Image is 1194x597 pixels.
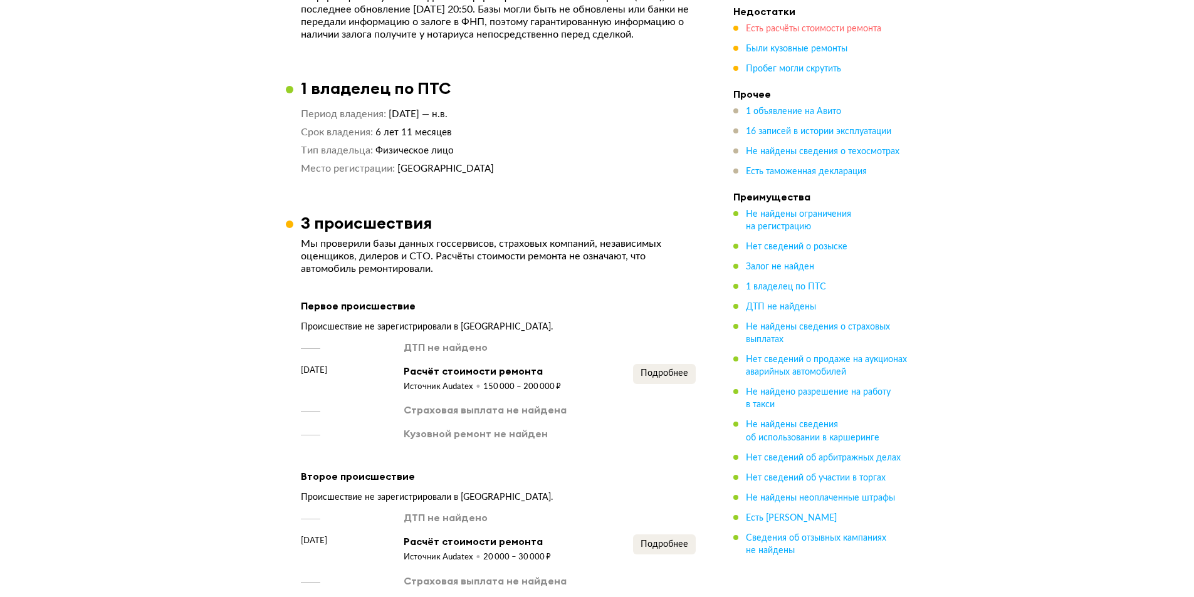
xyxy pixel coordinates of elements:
[404,511,488,524] div: ДТП не найдено
[746,303,816,311] span: ДТП не найдены
[301,468,696,484] div: Второе происшествие
[404,364,561,378] div: Расчёт стоимости ремонта
[746,533,886,554] span: Сведения об отзывных кампаниях не найдены
[746,24,881,33] span: Есть расчёты стоимости ремонта
[733,88,909,100] h4: Прочее
[746,127,891,136] span: 16 записей в истории эксплуатации
[733,5,909,18] h4: Недостатки
[404,427,548,440] div: Кузовной ремонт не найден
[746,493,895,502] span: Не найдены неоплаченные штрафы
[746,388,891,409] span: Не найдено разрешение на работу в такси
[746,355,907,376] span: Нет сведений о продаже на аукционах аварийных автомобилей
[404,340,488,354] div: ДТП не найдено
[301,321,696,333] div: Происшествие не зарегистрировали в [GEOGRAPHIC_DATA].
[746,107,841,116] span: 1 объявление на Авито
[483,382,561,393] div: 150 000 – 200 000 ₽
[746,65,841,73] span: Пробег могли скрутить
[301,492,696,503] div: Происшествие не зарегистрировали в [GEOGRAPHIC_DATA].
[641,540,688,549] span: Подробнее
[746,262,814,271] span: Залог не найден
[375,128,452,137] span: 6 лет 11 месяцев
[301,78,451,98] h3: 1 владелец по ПТС
[746,513,837,522] span: Есть [PERSON_NAME]
[404,382,483,393] div: Источник Audatex
[397,164,494,174] span: [GEOGRAPHIC_DATA]
[301,126,373,139] dt: Срок владения
[301,364,327,376] span: [DATE]
[746,147,899,156] span: Не найдены сведения о техосмотрах
[483,552,551,563] div: 20 000 – 30 000 ₽
[746,44,847,53] span: Были кузовные ремонты
[404,403,567,417] div: Страховая выплата не найдена
[301,162,395,175] dt: Место регистрации
[641,369,688,378] span: Подробнее
[746,323,890,344] span: Не найдены сведения о страховых выплатах
[746,453,901,462] span: Нет сведений об арбитражных делах
[301,298,696,314] div: Первое происшествие
[301,108,386,121] dt: Период владения
[301,237,696,275] p: Мы проверили базы данных госсервисов, страховых компаний, независимых оценщиков, дилеров и СТО. Р...
[746,473,886,482] span: Нет сведений об участии в торгах
[301,213,432,232] h3: 3 происшествия
[404,552,483,563] div: Источник Audatex
[389,110,448,119] span: [DATE] — н.в.
[746,167,867,176] span: Есть таможенная декларация
[746,420,879,442] span: Не найдены сведения об использовании в каршеринге
[733,190,909,203] h4: Преимущества
[746,242,847,251] span: Нет сведений о розыске
[746,210,851,231] span: Не найдены ограничения на регистрацию
[404,534,551,548] div: Расчёт стоимости ремонта
[301,534,327,547] span: [DATE]
[301,144,373,157] dt: Тип владельца
[633,364,696,384] button: Подробнее
[375,146,454,155] span: Физическое лицо
[633,534,696,554] button: Подробнее
[746,283,826,291] span: 1 владелец по ПТС
[404,574,567,588] div: Страховая выплата не найдена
